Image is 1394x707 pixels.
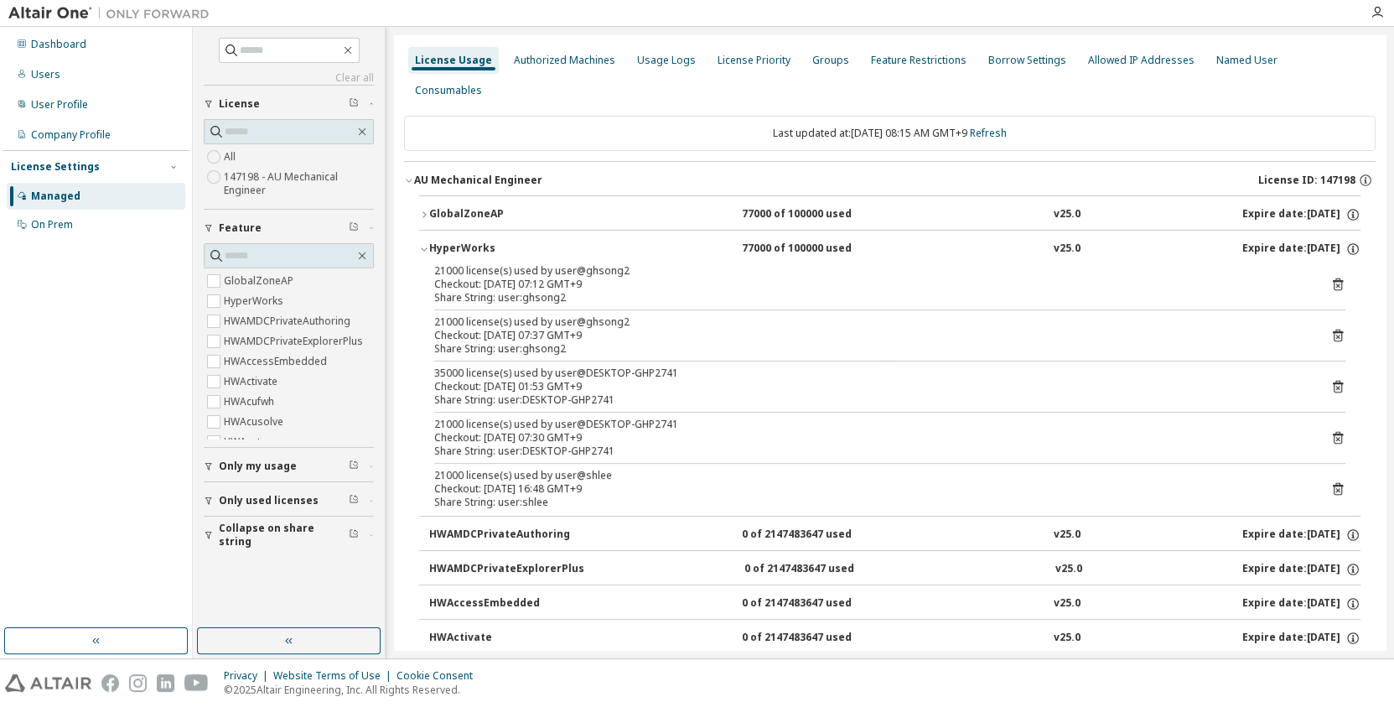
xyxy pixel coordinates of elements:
[434,393,1305,407] div: Share String: user:DESKTOP-GHP2741
[404,116,1376,151] div: Last updated at: [DATE] 08:15 AM GMT+9
[1242,562,1360,577] div: Expire date: [DATE]
[1216,54,1277,67] div: Named User
[1242,242,1360,257] div: Expire date: [DATE]
[434,329,1305,342] div: Checkout: [DATE] 07:37 GMT+9
[988,54,1066,67] div: Borrow Settings
[419,231,1360,268] button: HyperWorks77000 of 100000 usedv25.0Expire date:[DATE]
[419,196,1360,233] button: GlobalZoneAP77000 of 100000 usedv25.0Expire date:[DATE]
[871,54,966,67] div: Feature Restrictions
[434,418,1305,431] div: 21000 license(s) used by user@DESKTOP-GHP2741
[157,674,174,692] img: linkedin.svg
[101,674,119,692] img: facebook.svg
[434,278,1305,291] div: Checkout: [DATE] 07:12 GMT+9
[742,528,893,543] div: 0 of 2147483647 used
[434,342,1305,356] div: Share String: user:ghsong2
[429,207,580,222] div: GlobalZoneAP
[224,271,297,291] label: GlobalZoneAP
[742,596,893,611] div: 0 of 2147483647 used
[129,674,147,692] img: instagram.svg
[1055,562,1082,577] div: v25.0
[5,674,91,692] img: altair_logo.svg
[273,669,396,683] div: Website Terms of Use
[434,315,1305,329] div: 21000 license(s) used by user@ghsong2
[224,167,374,200] label: 147198 - AU Mechanical Engineer
[8,5,218,22] img: Altair One
[31,218,73,231] div: On Prem
[812,54,849,67] div: Groups
[1054,207,1080,222] div: v25.0
[1088,54,1194,67] div: Allowed IP Addresses
[434,482,1305,496] div: Checkout: [DATE] 16:48 GMT+9
[224,683,483,697] p: © 2025 Altair Engineering, Inc. All Rights Reserved.
[219,221,262,235] span: Feature
[429,620,1360,657] button: HWActivate0 of 2147483647 usedv25.0Expire date:[DATE]
[637,54,696,67] div: Usage Logs
[219,97,260,111] span: License
[434,291,1305,304] div: Share String: user:ghsong2
[742,242,893,257] div: 77000 of 100000 used
[224,351,330,372] label: HWAccessEmbedded
[219,460,297,473] span: Only my usage
[11,160,100,174] div: License Settings
[434,366,1305,380] div: 35000 license(s) used by user@DESKTOP-GHP2741
[349,97,359,111] span: Clear filter
[1054,596,1080,611] div: v25.0
[1242,631,1360,646] div: Expire date: [DATE]
[1258,174,1355,187] span: License ID: 147198
[396,669,483,683] div: Cookie Consent
[224,669,273,683] div: Privacy
[718,54,790,67] div: License Priority
[429,631,580,646] div: HWActivate
[1242,528,1360,543] div: Expire date: [DATE]
[204,71,374,85] a: Clear all
[970,126,1007,140] a: Refresh
[1242,207,1360,222] div: Expire date: [DATE]
[434,264,1305,278] div: 21000 license(s) used by user@ghsong2
[415,84,482,97] div: Consumables
[434,469,1305,482] div: 21000 license(s) used by user@shlee
[204,448,374,485] button: Only my usage
[219,522,349,548] span: Collapse on share string
[742,207,893,222] div: 77000 of 100000 used
[1054,631,1080,646] div: v25.0
[204,210,374,247] button: Feature
[31,190,80,203] div: Managed
[204,86,374,122] button: License
[31,68,60,81] div: Users
[434,444,1305,458] div: Share String: user:DESKTOP-GHP2741
[224,412,287,432] label: HWAcusolve
[404,162,1376,199] button: AU Mechanical EngineerLicense ID: 147198
[224,432,285,452] label: HWAcutrace
[429,562,584,577] div: HWAMDCPrivateExplorerPlus
[434,496,1305,509] div: Share String: user:shlee
[224,311,354,331] label: HWAMDCPrivateAuthoring
[415,54,492,67] div: License Usage
[31,38,86,51] div: Dashboard
[349,460,359,473] span: Clear filter
[414,174,542,187] div: AU Mechanical Engineer
[434,431,1305,444] div: Checkout: [DATE] 07:30 GMT+9
[429,517,1360,554] button: HWAMDCPrivateAuthoring0 of 2147483647 usedv25.0Expire date:[DATE]
[349,221,359,235] span: Clear filter
[224,392,277,412] label: HWAcufwh
[429,242,580,257] div: HyperWorks
[31,98,88,112] div: User Profile
[1054,528,1080,543] div: v25.0
[1242,596,1360,611] div: Expire date: [DATE]
[434,380,1305,393] div: Checkout: [DATE] 01:53 GMT+9
[514,54,615,67] div: Authorized Machines
[219,494,319,507] span: Only used licenses
[429,551,1360,588] button: HWAMDCPrivateExplorerPlus0 of 2147483647 usedv25.0Expire date:[DATE]
[224,147,239,167] label: All
[429,596,580,611] div: HWAccessEmbedded
[429,585,1360,622] button: HWAccessEmbedded0 of 2147483647 usedv25.0Expire date:[DATE]
[349,528,359,542] span: Clear filter
[744,562,895,577] div: 0 of 2147483647 used
[204,517,374,554] button: Collapse on share string
[224,291,287,311] label: HyperWorks
[742,631,893,646] div: 0 of 2147483647 used
[1054,242,1080,257] div: v25.0
[349,494,359,507] span: Clear filter
[224,372,281,392] label: HWActivate
[224,331,366,351] label: HWAMDCPrivateExplorerPlus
